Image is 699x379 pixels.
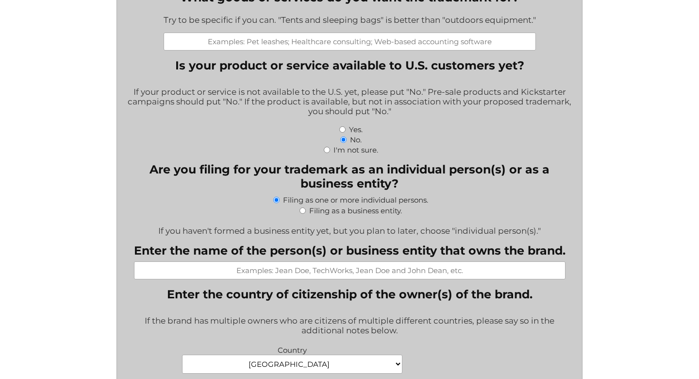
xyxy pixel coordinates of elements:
[124,162,574,190] legend: Are you filing for your trademark as an individual person(s) or as a business entity?
[350,135,362,144] label: No.
[164,33,536,51] input: Examples: Pet leashes; Healthcare consulting; Web-based accounting software
[167,287,533,301] legend: Enter the country of citizenship of the owner(s) of the brand.
[134,261,566,279] input: Examples: Jean Doe, TechWorks, Jean Doe and John Dean, etc.
[124,81,574,124] div: If your product or service is not available to the U.S. yet, please put "No." Pre-sale products a...
[175,58,524,72] legend: Is your product or service available to U.S. customers yet?
[124,220,574,236] div: If you haven't formed a business entity yet, but you plan to later, choose "individual person(s)."
[164,9,536,33] div: Try to be specific if you can. "Tents and sleeping bags" is better than "outdoors equipment."
[283,195,428,205] label: Filing as one or more individual persons.
[134,243,566,258] label: Enter the name of the person(s) or business entity that owns the brand.
[333,145,378,155] label: I'm not sure.
[309,206,402,215] label: Filing as a business entity.
[182,343,402,355] label: Country
[349,125,363,134] label: Yes.
[124,310,574,343] div: If the brand has multiple owners who are citizens of multiple different countries, please say so ...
